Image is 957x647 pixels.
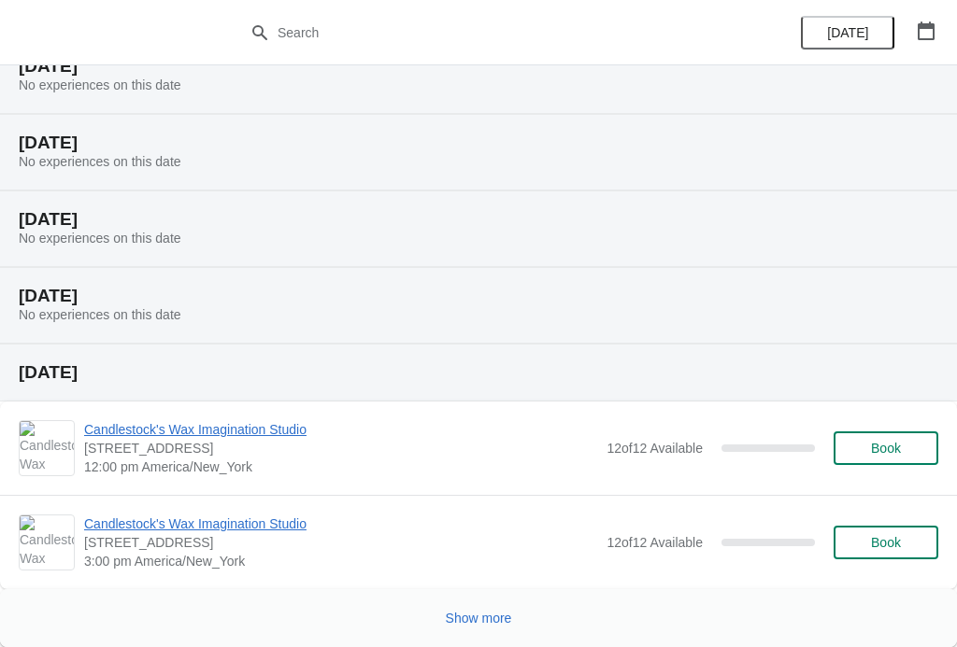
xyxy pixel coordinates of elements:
[84,420,597,439] span: Candlestock's Wax Imagination Studio
[84,457,597,476] span: 12:00 pm America/New_York
[19,210,938,229] h2: [DATE]
[19,77,181,92] span: No experiences on this date
[871,535,901,550] span: Book
[19,231,181,246] span: No experiences on this date
[871,441,901,456] span: Book
[801,16,894,49] button: [DATE]
[827,25,868,40] span: [DATE]
[438,601,520,635] button: Show more
[19,363,938,382] h2: [DATE]
[834,431,938,465] button: Book
[19,154,181,169] span: No experiences on this date
[20,515,74,570] img: Candlestock's Wax Imagination Studio | 1450 Rte 212, Saugerties, NY, USA | 3:00 pm America/New_York
[19,287,938,305] h2: [DATE]
[84,552,597,570] span: 3:00 pm America/New_York
[607,441,703,456] span: 12 of 12 Available
[19,134,938,152] h2: [DATE]
[607,535,703,550] span: 12 of 12 Available
[84,514,597,533] span: Candlestock's Wax Imagination Studio
[446,611,512,626] span: Show more
[20,421,74,475] img: Candlestock's Wax Imagination Studio | 1450 Rte 212, Saugerties, NY, USA | 12:00 pm America/New_York
[834,526,938,559] button: Book
[277,16,718,49] input: Search
[19,307,181,322] span: No experiences on this date
[84,533,597,552] span: [STREET_ADDRESS]
[84,439,597,457] span: [STREET_ADDRESS]
[19,57,938,76] h2: [DATE]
